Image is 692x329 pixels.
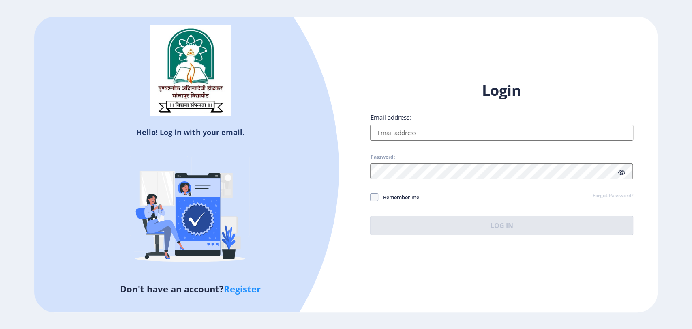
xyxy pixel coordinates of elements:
[224,283,261,295] a: Register
[370,154,394,160] label: Password:
[41,282,340,295] h5: Don't have an account?
[370,125,633,141] input: Email address
[378,192,419,202] span: Remember me
[370,216,633,235] button: Log In
[593,192,633,200] a: Forgot Password?
[370,81,633,100] h1: Login
[370,113,411,121] label: Email address:
[119,140,261,282] img: Verified-rafiki.svg
[150,25,231,116] img: sulogo.png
